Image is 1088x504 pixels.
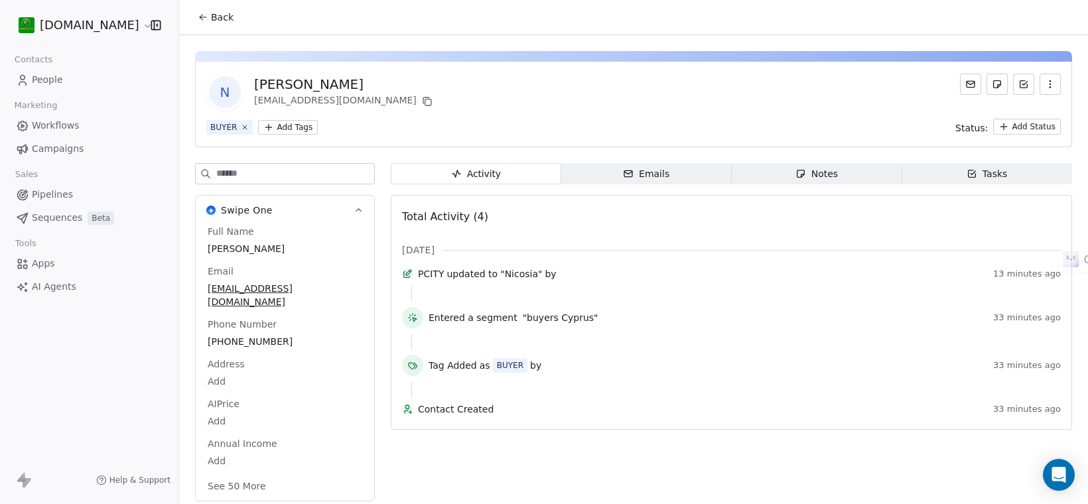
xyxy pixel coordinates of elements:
span: AIPrice [205,397,242,410]
span: Contacts [9,50,58,70]
span: Full Name [205,225,257,238]
span: Apps [32,257,55,271]
a: People [11,69,168,91]
button: Add Tags [258,120,318,135]
span: PCITY [418,267,444,281]
span: [PHONE_NUMBER] [208,335,362,348]
div: Tasks [967,167,1008,181]
span: Back [211,11,234,24]
div: BUYER [497,359,523,371]
div: Emails [623,167,669,181]
span: 13 minutes ago [993,269,1061,279]
span: Address [205,357,247,371]
span: Total Activity (4) [402,210,488,223]
span: Marketing [9,95,63,115]
span: Pipelines [32,188,73,202]
span: Contact Created [418,403,988,416]
span: [PERSON_NAME] [208,242,362,255]
span: Tools [9,233,42,253]
a: Workflows [11,115,168,137]
span: Status: [955,121,988,135]
span: by [545,267,556,281]
span: Tag Added [429,359,477,372]
span: People [32,73,63,87]
span: Add [208,454,362,468]
span: as [480,359,490,372]
span: "Nicosia" [500,267,542,281]
span: Campaigns [32,142,84,156]
a: Apps [11,253,168,275]
span: Email [205,265,236,278]
span: Entered a segment [429,311,517,324]
span: N [209,76,241,108]
span: AI Agents [32,280,76,294]
span: Workflows [32,119,80,133]
div: [PERSON_NAME] [254,75,435,94]
button: Back [190,5,241,29]
span: by [530,359,541,372]
a: Help & Support [96,475,170,485]
div: BUYER [210,121,237,133]
div: [EMAIL_ADDRESS][DOMAIN_NAME] [254,94,435,109]
div: Notes [795,167,838,181]
span: Add [208,375,362,388]
span: 33 minutes ago [993,312,1061,323]
span: Add [208,414,362,428]
img: Swipe One [206,206,216,215]
span: Swipe One [221,204,273,217]
button: See 50 More [200,474,274,498]
span: Annual Income [205,437,280,450]
span: Help & Support [109,475,170,485]
span: 33 minutes ago [993,404,1061,414]
span: [DATE] [402,243,435,257]
div: Open Intercom Messenger [1043,459,1075,491]
span: [EMAIL_ADDRESS][DOMAIN_NAME] [208,282,362,308]
button: Swipe OneSwipe One [196,196,374,225]
span: [DOMAIN_NAME] [40,17,139,34]
a: Pipelines [11,184,168,206]
span: Phone Number [205,318,279,331]
button: [DOMAIN_NAME] [16,14,141,36]
a: AI Agents [11,276,168,298]
span: Beta [88,212,114,225]
span: updated to [446,267,498,281]
span: Sequences [32,211,82,225]
a: Campaigns [11,138,168,160]
span: Sales [9,164,44,184]
div: Swipe OneSwipe One [196,225,374,501]
button: Add Status [993,119,1061,135]
span: "buyers Cyprus" [523,311,598,324]
a: SequencesBeta [11,207,168,229]
span: 33 minutes ago [993,360,1061,371]
img: 439216937_921727863089572_7037892552807592703_n%20(1).jpg [19,17,34,33]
